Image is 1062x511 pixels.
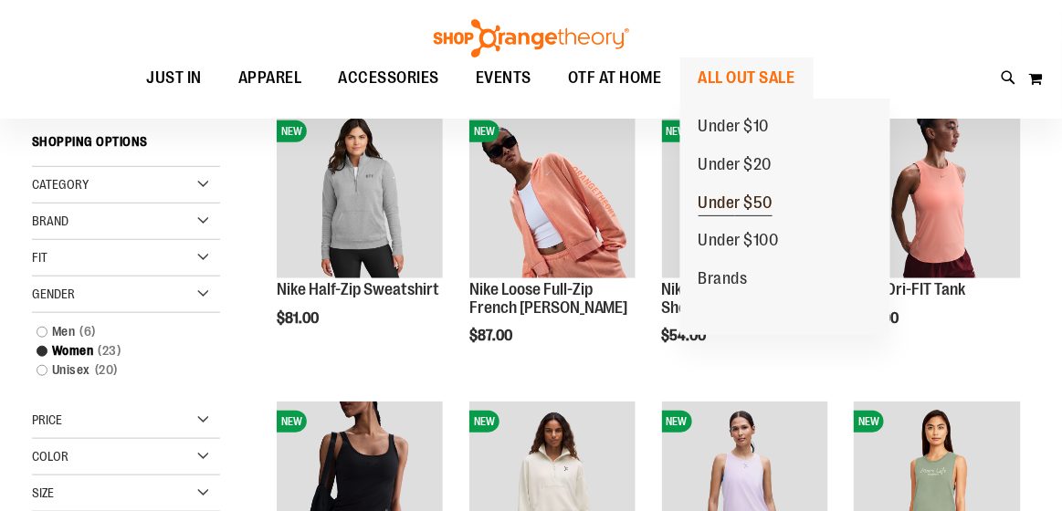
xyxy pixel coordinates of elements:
[32,287,75,301] span: Gender
[27,322,208,341] a: Men6
[339,57,440,99] span: ACCESSORIES
[662,328,710,344] span: $54.00
[277,280,439,298] a: Nike Half-Zip Sweatshirt
[469,111,636,277] img: Nike Loose Full-Zip French Terry Hoodie
[699,193,773,216] span: Under $50
[476,57,531,99] span: EVENTS
[460,102,645,391] div: product
[90,360,122,380] span: 20
[699,155,773,178] span: Under $20
[854,280,965,298] a: Nike Dri-FIT Tank
[76,322,101,341] span: 6
[32,214,68,228] span: Brand
[469,111,636,280] a: Nike Loose Full-Zip French Terry HoodieNEW
[699,269,748,292] span: Brands
[32,250,47,265] span: Fit
[699,117,770,140] span: Under $10
[662,111,828,280] a: Nike Dri-FIT Cropped Short-SleeveNEW
[469,280,628,317] a: Nike Loose Full-Zip French [PERSON_NAME]
[431,19,632,57] img: Shop Orangetheory
[662,111,828,277] img: Nike Dri-FIT Cropped Short-Sleeve
[277,310,321,327] span: $81.00
[662,120,692,142] span: NEW
[277,111,443,280] a: Nike Half-Zip SweatshirtNEW
[469,120,499,142] span: NEW
[662,411,692,433] span: NEW
[699,231,779,254] span: Under $100
[568,57,662,99] span: OTF AT HOME
[238,57,302,99] span: APPAREL
[699,57,795,99] span: ALL OUT SALE
[32,449,68,464] span: Color
[27,341,208,360] a: Women23
[469,411,499,433] span: NEW
[653,102,837,391] div: product
[854,411,884,433] span: NEW
[845,102,1029,372] div: product
[268,102,452,372] div: product
[32,177,89,192] span: Category
[147,57,203,99] span: JUST IN
[469,328,515,344] span: $87.00
[854,111,1020,280] a: Nike Dri-FIT TankNEW
[27,360,208,380] a: Unisex20
[32,126,220,167] strong: Shopping Options
[662,280,800,317] a: Nike Dri-FIT Cropped Short-Sleeve
[32,412,62,427] span: Price
[32,485,54,500] span: Size
[94,341,126,360] span: 23
[854,111,1020,277] img: Nike Dri-FIT Tank
[277,111,443,277] img: Nike Half-Zip Sweatshirt
[277,411,307,433] span: NEW
[277,120,307,142] span: NEW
